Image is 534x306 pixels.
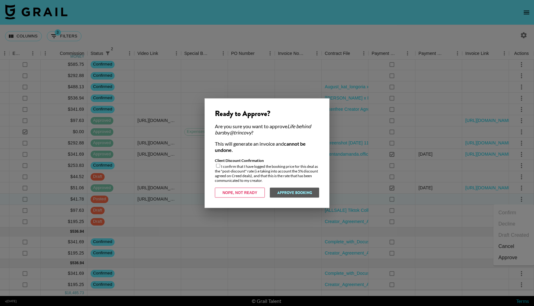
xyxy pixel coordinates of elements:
strong: cannot be undone [215,140,306,153]
div: Ready to Approve? [215,109,319,118]
em: @ trincovy [230,129,251,135]
em: Life behind bars [215,123,311,135]
div: Are you sure you want to approve by ? [215,123,319,135]
strong: Client Discount Confirmation [215,158,264,163]
div: I confirm that I have logged the booking price for this deal as the "post-discount" rate (i.e tak... [215,158,319,182]
div: This will generate an invoice and . [215,140,319,153]
button: Nope, Not Ready [215,187,265,197]
button: Approve Booking [270,187,319,197]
